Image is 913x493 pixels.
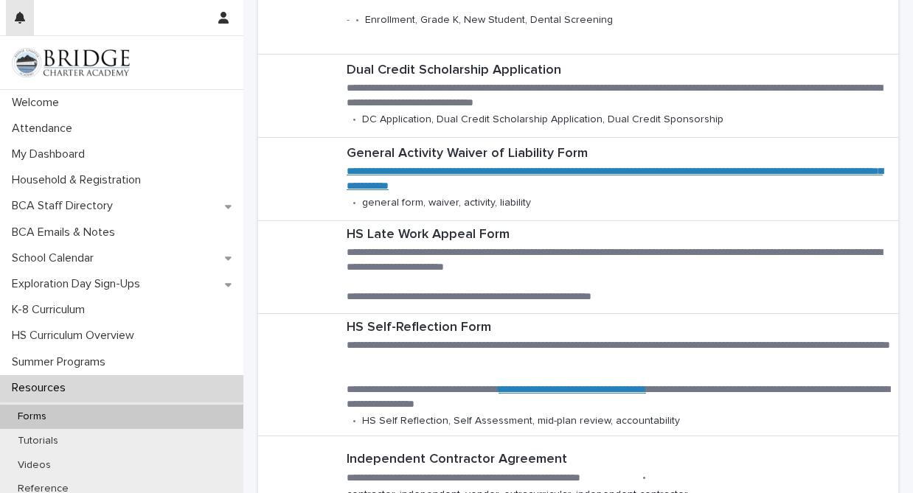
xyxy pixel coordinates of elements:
p: • [642,472,646,484]
p: Household & Registration [6,173,153,187]
p: Summer Programs [6,355,117,369]
p: General Activity Waiver of Liability Form [347,146,892,162]
p: Resources [6,381,77,395]
p: K-8 Curriculum [6,303,97,317]
p: HS Curriculum Overview [6,329,146,343]
p: - [347,14,350,27]
p: School Calendar [6,251,105,265]
p: DC Application, Dual Credit Scholarship Application, Dual Credit Sponsorship [362,113,723,126]
p: My Dashboard [6,147,97,161]
p: Videos [6,459,63,472]
p: Forms [6,410,58,423]
p: Exploration Day Sign-Ups [6,277,152,291]
p: Dual Credit Scholarship Application [347,63,892,79]
p: Attendance [6,122,84,136]
p: • [353,415,356,427]
p: HS Self Reflection, Self Assessment, mid-plan review, accountability [362,415,680,427]
p: BCA Emails & Notes [6,225,127,239]
p: Tutorials [6,435,70,447]
p: Welcome [6,96,71,110]
p: HS Self-Reflection Form [347,320,892,336]
p: Enrollment, Grade K, New Student, Dental Screening [365,14,613,27]
p: general form, waiver, activity, liability [362,197,531,209]
p: • [355,14,359,27]
p: • [353,197,356,209]
p: HS Late Work Appeal Form [347,227,892,243]
p: BCA Staff Directory [6,199,125,213]
p: • [353,113,356,126]
p: Independent Contractor Agreement [347,452,892,468]
img: V1C1m3IdTEidaUdm9Hs0 [12,48,130,77]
